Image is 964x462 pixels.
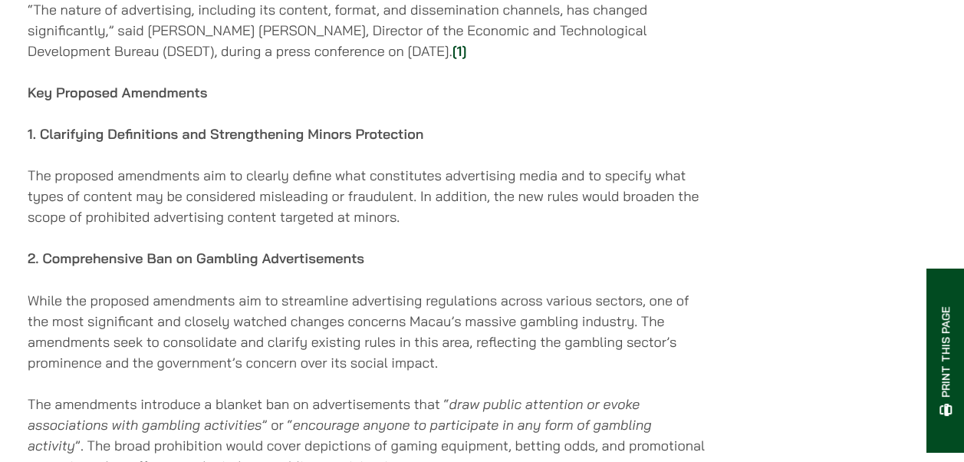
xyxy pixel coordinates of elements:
[28,125,423,143] strong: 1. Clarifying Definitions and Strengthening Minors Protection
[28,165,709,227] p: The proposed amendments aim to clearly define what constitutes advertising media and to specify w...
[28,415,651,454] em: encourage anyone to participate in any form of gambling activity
[28,394,640,433] em: draw public attention or evoke associations with gambling activities
[28,84,207,101] strong: Key Proposed Amendments
[452,42,467,60] a: [1]
[28,289,709,372] p: While the proposed amendments aim to streamline advertising regulations across various sectors, o...
[28,249,364,267] strong: 2. Comprehensive Ban on Gambling Advertisements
